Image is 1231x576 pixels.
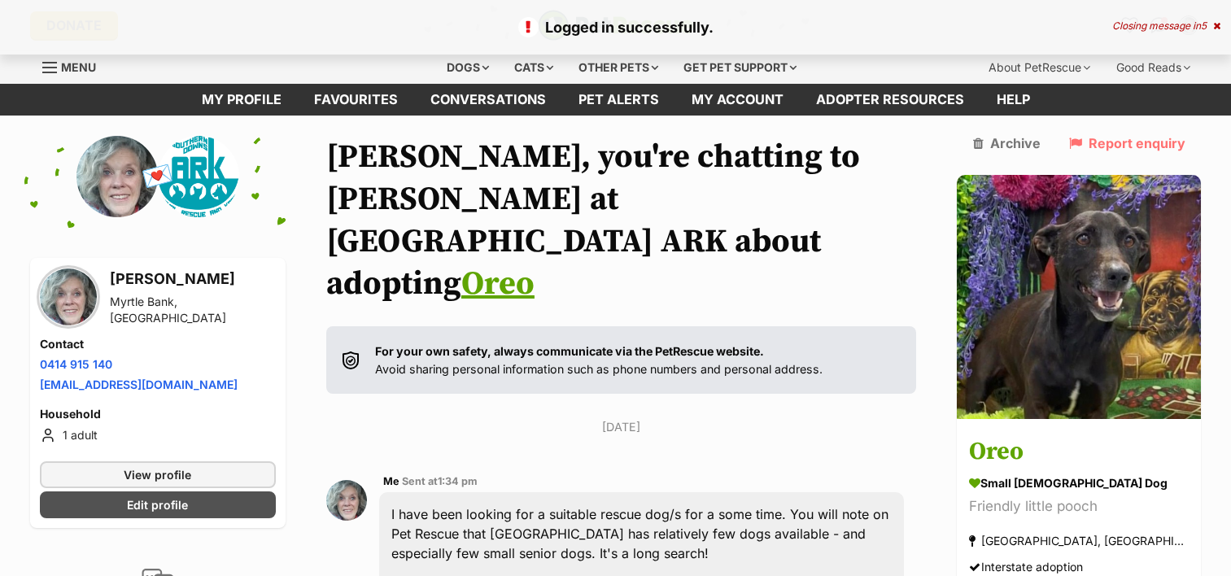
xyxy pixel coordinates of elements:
a: conversations [414,84,562,116]
div: Myrtle Bank, [GEOGRAPHIC_DATA] [110,294,276,326]
img: Southern Downs ARK profile pic [158,136,239,217]
div: Good Reads [1105,51,1202,84]
img: Amanda Monteith profile pic [40,268,97,325]
div: Friendly little pooch [969,495,1189,517]
p: Avoid sharing personal information such as phone numbers and personal address. [375,343,823,377]
div: Cats [503,51,565,84]
div: small [DEMOGRAPHIC_DATA] Dog [969,474,1189,491]
a: Archive [973,136,1041,151]
div: About PetRescue [977,51,1102,84]
p: Logged in successfully. [16,16,1215,38]
img: Amanda Monteith profile pic [326,480,367,521]
img: Oreo [957,175,1201,419]
span: Menu [61,60,96,74]
span: Edit profile [127,496,188,513]
strong: For your own safety, always communicate via the PetRescue website. [375,344,764,358]
div: [GEOGRAPHIC_DATA], [GEOGRAPHIC_DATA] [969,530,1189,552]
a: 0414 915 140 [40,357,112,371]
a: My profile [186,84,298,116]
h3: [PERSON_NAME] [110,268,276,290]
div: Closing message in [1112,20,1220,32]
span: 💌 [139,159,176,194]
span: Me [383,475,399,487]
h1: [PERSON_NAME], you're chatting to [PERSON_NAME] at [GEOGRAPHIC_DATA] ARK about adopting [326,136,917,305]
div: Dogs [435,51,500,84]
h4: Household [40,406,276,422]
a: Report enquiry [1069,136,1185,151]
span: View profile [124,466,191,483]
h4: Contact [40,336,276,352]
img: Amanda Monteith profile pic [76,136,158,217]
div: Get pet support [672,51,808,84]
a: Favourites [298,84,414,116]
span: 1:34 pm [438,475,478,487]
li: 1 adult [40,425,276,445]
a: [EMAIL_ADDRESS][DOMAIN_NAME] [40,377,238,391]
a: My account [675,84,800,116]
span: Sent at [402,475,478,487]
a: Adopter resources [800,84,980,116]
a: Help [980,84,1046,116]
a: Pet alerts [562,84,675,116]
a: View profile [40,461,276,488]
div: Other pets [567,51,670,84]
a: Oreo [461,264,535,304]
a: Edit profile [40,491,276,518]
h3: Oreo [969,434,1189,470]
span: 5 [1201,20,1207,32]
a: Menu [42,51,107,81]
p: [DATE] [326,418,917,435]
